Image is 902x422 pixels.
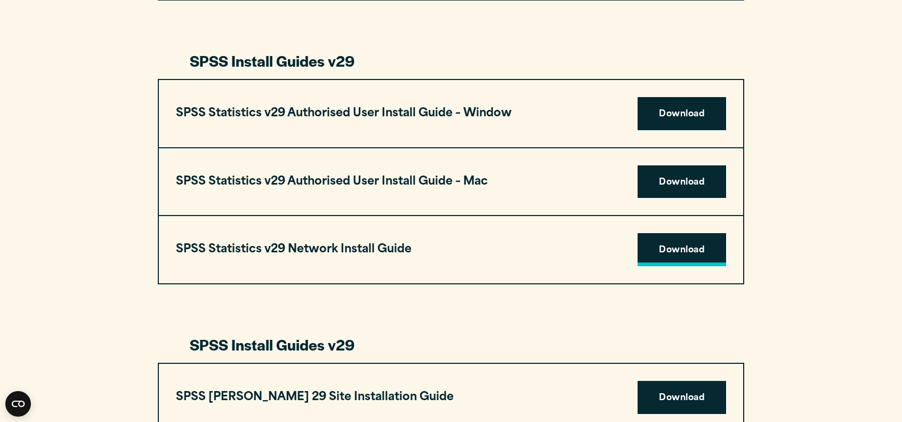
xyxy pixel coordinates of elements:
[638,381,726,414] a: Download
[638,165,726,198] a: Download
[176,387,454,408] h3: SPSS [PERSON_NAME] 29 Site Installation Guide
[638,97,726,130] a: Download
[5,391,31,417] button: Open CMP widget
[190,335,712,355] h3: SPSS Install Guides v29
[190,51,712,71] h3: SPSS Install Guides v29
[638,233,726,266] a: Download
[176,240,412,260] h3: SPSS Statistics v29 Network Install Guide
[176,172,488,192] h3: SPSS Statistics v29 Authorised User Install Guide – Mac
[176,103,512,124] h3: SPSS Statistics v29 Authorised User Install Guide – Window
